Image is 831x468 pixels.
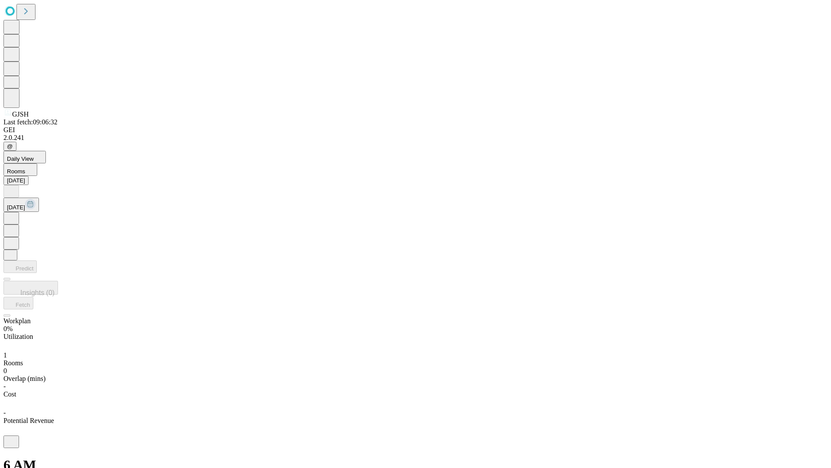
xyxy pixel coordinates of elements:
button: [DATE] [3,176,29,185]
button: Insights (0) [3,281,58,295]
span: Daily View [7,156,34,162]
button: Daily View [3,151,46,163]
span: - [3,409,6,416]
span: Utilization [3,333,33,340]
div: GEI [3,126,828,134]
button: Predict [3,260,37,273]
span: @ [7,143,13,149]
span: Cost [3,390,16,398]
span: Rooms [3,359,23,367]
span: Potential Revenue [3,417,54,424]
span: Insights (0) [20,289,55,296]
div: 2.0.241 [3,134,828,142]
span: Overlap (mins) [3,375,45,382]
button: Fetch [3,297,33,309]
button: @ [3,142,16,151]
span: Rooms [7,168,25,175]
span: Workplan [3,317,31,325]
span: 1 [3,351,7,359]
span: 0% [3,325,13,332]
span: GJSH [12,110,29,118]
span: Last fetch: 09:06:32 [3,118,58,126]
button: Rooms [3,163,37,176]
span: [DATE] [7,204,25,211]
button: [DATE] [3,198,39,212]
span: 0 [3,367,7,374]
span: - [3,383,6,390]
